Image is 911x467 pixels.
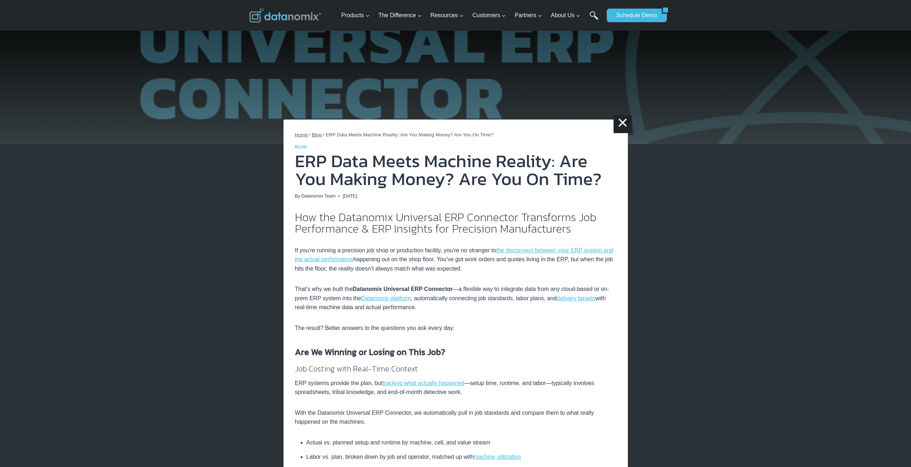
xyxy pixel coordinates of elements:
span: Partners [515,11,542,20]
img: Datanomix [249,8,321,23]
span: Customers [473,11,506,20]
strong: Datanomix Universal ERP Connector [353,286,453,292]
span: About Us [551,11,580,20]
span: ERP Data Meets Machine Reality: Are You Making Money? Are You On Time? [326,132,494,137]
span: / [323,132,324,137]
a: machine utilization [474,454,521,460]
a: × [614,115,631,133]
p: If you’re running a precision job shop or production facility, you’re no stranger to happening ou... [295,246,616,273]
li: Actual vs. planned setup and runtime by machine, cell, and value stream [306,438,616,450]
a: delivery targets [557,295,596,301]
a: Blog [295,145,307,149]
a: Schedule Demo [607,9,662,22]
strong: Are We Winning or Losing on This Job? [295,346,445,358]
li: Labor vs. plan, broken down by job and operator, matched up with [306,450,616,464]
a: Home [295,132,308,137]
nav: Breadcrumbs [295,131,616,139]
span: Resources [431,11,464,20]
nav: Primary Navigation [338,4,603,27]
a: Datanomix Team [301,193,336,199]
span: / [309,132,311,137]
a: Datanomix platform [361,295,411,301]
span: Products [341,11,369,20]
time: [DATE] [343,193,357,200]
h2: How the Datanomix Universal ERP Connector Transforms Job Performance & ERP Insights for Precision... [295,211,616,234]
span: By [295,193,300,200]
p: The result? Better answers to the questions you ask every day: [295,324,616,333]
p: That’s why we built the —a flexible way to integrate data from any cloud-based or on-prem ERP sys... [295,284,616,312]
h4: Job Costing with Real-Time Context [295,363,616,375]
p: With the Datanomix Universal ERP Connector, we automatically pull in job standards and compare th... [295,408,616,427]
a: Search [590,11,599,27]
span: The Difference [378,11,422,20]
h1: ERP Data Meets Machine Reality: Are You Making Money? Are You On Time? [295,152,616,188]
a: tracking what actually happened [383,380,465,386]
a: Blog [312,132,321,137]
p: ERP systems provide the plan, but —setup time, runtime, and labor—typically involves spreadsheets... [295,379,616,397]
